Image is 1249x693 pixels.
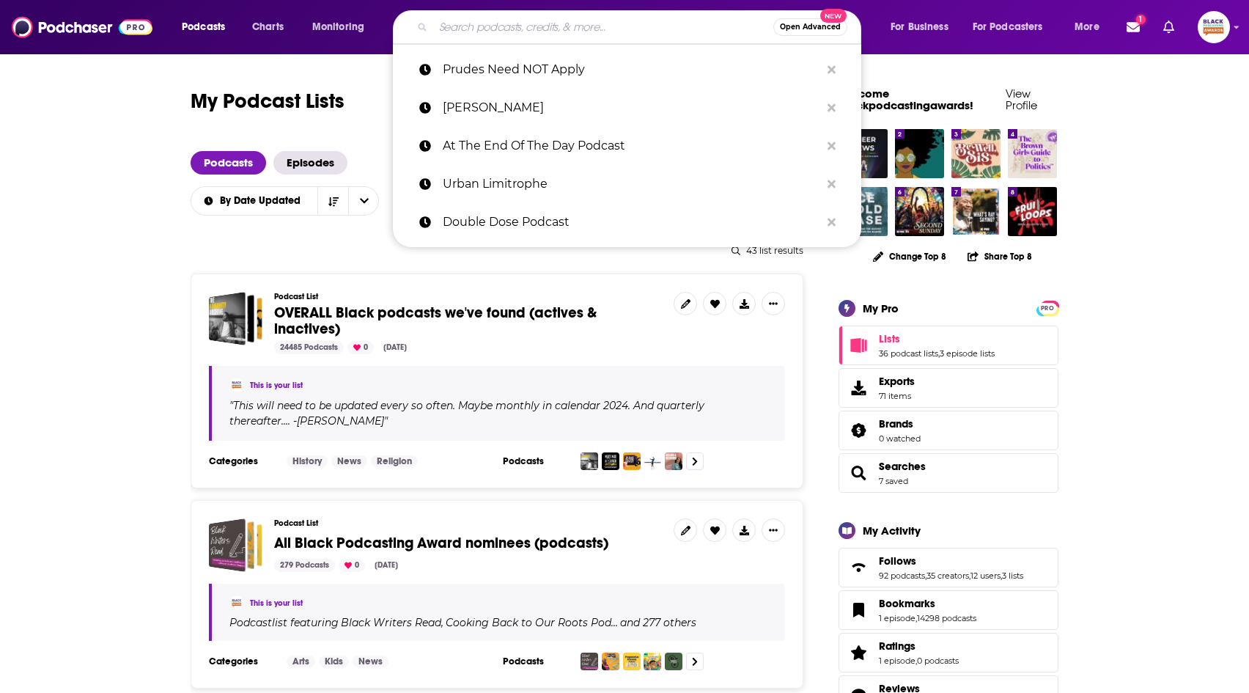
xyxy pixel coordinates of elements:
a: View Profile [1006,87,1037,112]
button: open menu [1064,15,1118,39]
span: , [925,571,926,581]
span: Charts [252,17,284,37]
img: The Black Picture Podcast [623,452,641,470]
img: Stitch Please [895,129,944,178]
span: Exports [879,375,915,388]
span: Bookmarks [839,590,1058,630]
a: Follows [879,554,1023,568]
button: Sort Direction [317,187,348,215]
a: [PERSON_NAME] [393,89,861,127]
span: For Podcasters [973,17,1043,37]
a: Bookmarks [844,600,873,620]
span: , [915,656,917,666]
button: open menu [963,15,1064,39]
a: 35 creators [926,571,969,581]
a: Follows [844,557,873,578]
a: PRO [1039,301,1056,312]
p: Double Dose Podcast [443,203,820,241]
a: At The End Of The Day Podcast [393,127,861,165]
img: User Profile [1198,11,1230,43]
span: Monitoring [312,17,364,37]
span: 71 items [879,391,915,401]
img: blackpodcastingawards [229,378,244,392]
span: Exports [844,378,873,398]
input: Search podcasts, credits, & more... [433,15,773,39]
p: At The End Of The Day Podcast [443,127,820,165]
a: Black Writers Read [339,617,441,628]
span: Brands [839,411,1058,450]
span: All Black Podcasting Award nominees (podcasts) [209,518,262,572]
a: Welcome blackpodcastingawards! [839,87,973,112]
img: Cooking Back to Our Roots Podcast [602,653,619,670]
h3: Podcasts [503,656,569,667]
span: Logged in as blackpodcastingawards [1198,11,1230,43]
div: 279 Podcasts [274,559,335,572]
a: Ratings [844,642,873,663]
a: Prudes Need NOT Apply [393,51,861,89]
a: News [353,656,388,667]
span: Ratings [879,639,915,653]
a: Searches [844,463,873,483]
p: Urban Limitrophe [443,165,820,203]
a: Episodes [273,151,347,175]
span: For Business [891,17,948,37]
a: 1 episode [879,656,915,666]
span: , [938,348,940,359]
a: 0 podcasts [917,656,959,666]
button: Show More Button [762,292,785,315]
span: By Date Updated [220,196,306,206]
span: , [1001,571,1002,581]
a: Be Well Sis: The Podcast [951,129,1001,178]
img: What's Ray Saying? [951,187,1001,236]
span: Lists [879,332,900,345]
span: New [820,9,847,23]
button: open menu [348,187,379,215]
span: Searches [839,453,1058,493]
button: Open AdvancedNew [773,18,847,36]
button: Show profile menu [1198,11,1230,43]
a: Searches [879,460,926,473]
a: History [287,455,328,467]
span: This will need to be updated every so often. Maybe monthly in calendar 2024. And quarterly therea... [229,399,704,428]
a: Brands [844,420,873,441]
img: Battle Fatigue [665,653,682,670]
a: News [331,455,367,467]
a: Lists [879,332,995,345]
h3: Podcast List [274,518,662,528]
a: All Black Podcasting Award nominees (podcasts) [274,535,608,551]
a: Fruitloops: Serial Killers of Color [1008,187,1057,236]
img: Healing & Becoming [665,452,682,470]
div: Podcast list featuring [229,616,767,629]
a: Charts [243,15,292,39]
span: OVERALL Black podcasts we've found (actives & inactives) [274,304,597,338]
span: 1 [1136,15,1146,24]
a: blackpodcastingawards [229,595,244,610]
a: Religion [371,455,418,467]
a: Exports [839,368,1058,408]
span: All Black Podcasting Award nominees (podcasts) [274,534,608,552]
h3: Podcasts [503,455,569,467]
a: This is your list [250,598,303,608]
button: open menu [302,15,383,39]
span: Podcasts [182,17,225,37]
div: [DATE] [369,559,404,572]
span: More [1075,17,1099,37]
span: " " [229,399,704,428]
span: Brands [879,417,913,430]
a: Show notifications dropdown [1157,15,1180,40]
img: Ice Cold Case [839,187,888,236]
span: Follows [879,554,916,568]
span: Lists [839,326,1058,365]
a: Arts [287,656,315,667]
img: Progressive Pockets: a podcast about the untapped power of our wallets to build the world we want [623,653,641,670]
div: My Pro [863,301,899,315]
span: , [969,571,970,581]
a: 0 watched [879,433,921,444]
a: Ratings [879,639,959,653]
a: 1 episode [879,613,915,623]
